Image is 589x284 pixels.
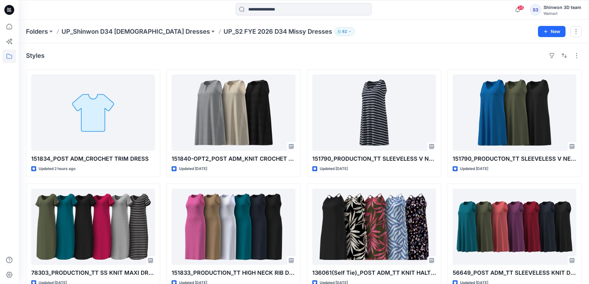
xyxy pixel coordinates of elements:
[39,166,75,172] p: Updated 2 hours ago
[31,74,155,151] a: 151834_POST ADM_CROCHET TRIM DRESS
[335,27,355,36] button: 62
[312,155,436,163] p: 151790_PRODUCTION_TT SLEEVELESS V NECK DRESS_STRIPE
[172,155,295,163] p: 151840-OPT2_POST ADM_KNIT CROCHET MINI DRESS
[320,166,348,172] p: Updated [DATE]
[179,166,207,172] p: Updated [DATE]
[544,11,581,16] div: Walmart
[62,27,210,36] a: UP_Shinwon D34 [DEMOGRAPHIC_DATA] Dresses
[530,4,541,15] div: S3
[544,4,581,11] div: Shinwon 3D team
[172,269,295,277] p: 151833_PRODUCTION_TT HIGH NECK RIB DRESS
[31,269,155,277] p: 78303_PRODUCTION_TT SS KNIT MAXI DRESS
[26,52,45,59] h4: Styles
[172,74,295,151] a: 151840-OPT2_POST ADM_KNIT CROCHET MINI DRESS
[538,26,566,37] button: New
[453,189,576,265] a: 56649_POST ADM_TT SLEEVELESS KNIT DRESS_SOLID
[312,189,436,265] a: 136061(Self Tie)_POST ADM_TT KNIT HALTER DRESS
[31,189,155,265] a: 78303_PRODUCTION_TT SS KNIT MAXI DRESS
[312,269,436,277] p: 136061(Self Tie)_POST ADM_TT KNIT HALTER DRESS
[460,166,488,172] p: Updated [DATE]
[172,189,295,265] a: 151833_PRODUCTION_TT HIGH NECK RIB DRESS
[312,74,436,151] a: 151790_PRODUCTION_TT SLEEVELESS V NECK DRESS_STRIPE
[342,28,347,35] p: 62
[453,155,576,163] p: 151790_PRODUCTON_TT SLEEVELESS V NECK DRESS_SOLID
[26,27,48,36] a: Folders
[224,27,332,36] p: UP_S2 FYE 2026 D34 Missy Dresses
[517,5,524,10] span: 24
[453,74,576,151] a: 151790_PRODUCTON_TT SLEEVELESS V NECK DRESS_SOLID
[453,269,576,277] p: 56649_POST ADM_TT SLEEVELESS KNIT DRESS_SOLID
[31,155,155,163] p: 151834_POST ADM_CROCHET TRIM DRESS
